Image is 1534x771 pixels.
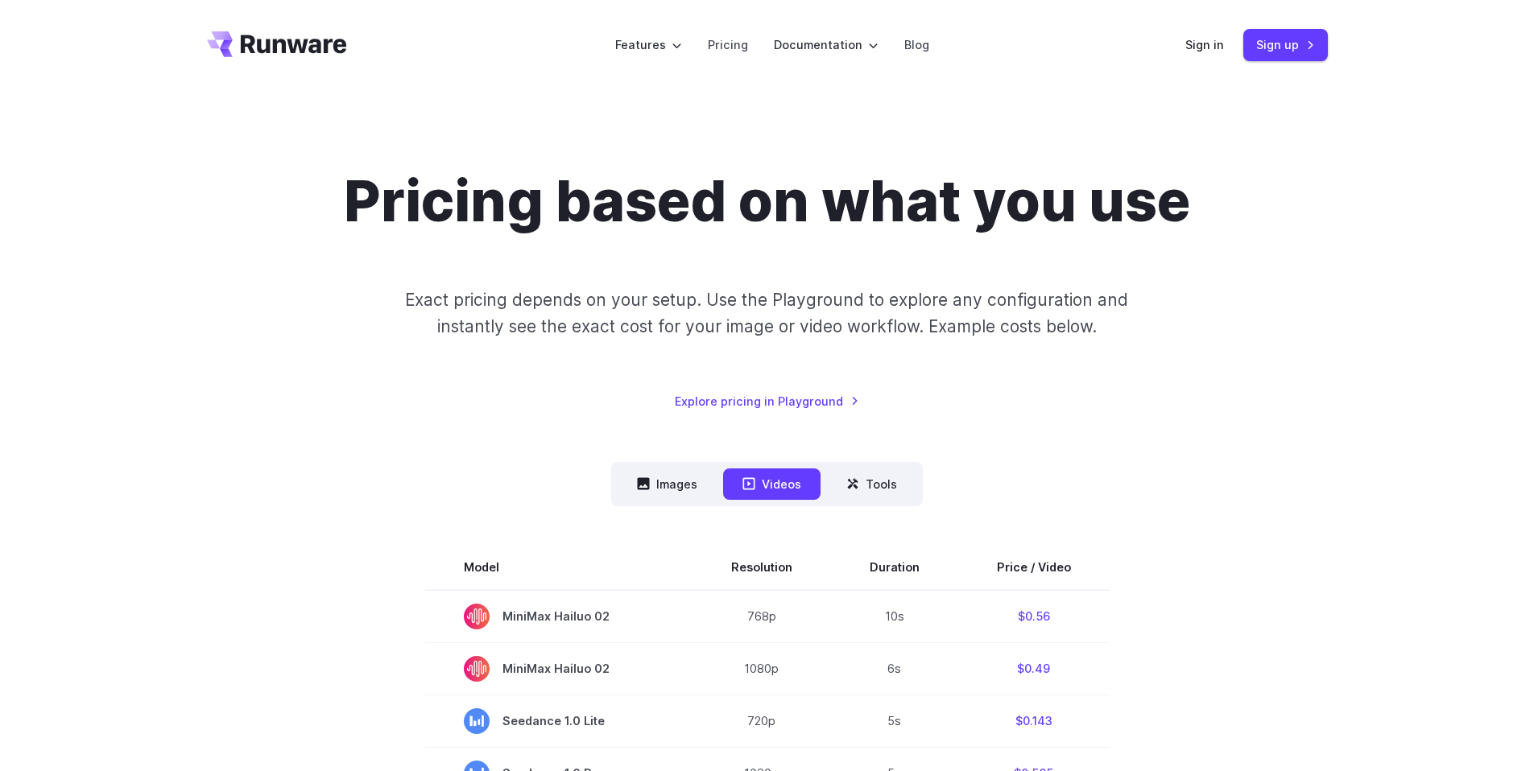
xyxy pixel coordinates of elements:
span: MiniMax Hailuo 02 [464,604,654,629]
a: Go to / [207,31,347,57]
th: Resolution [693,545,831,590]
p: Exact pricing depends on your setup. Use the Playground to explore any configuration and instantl... [374,287,1159,340]
button: Videos [723,468,821,500]
td: 768p [693,590,831,643]
td: $0.143 [958,695,1110,747]
a: Sign up [1243,29,1328,60]
th: Price / Video [958,545,1110,590]
span: MiniMax Hailuo 02 [464,656,654,682]
th: Model [425,545,693,590]
td: 10s [831,590,958,643]
a: Pricing [708,35,748,54]
td: 720p [693,695,831,747]
td: $0.49 [958,642,1110,695]
td: 5s [831,695,958,747]
a: Sign in [1185,35,1224,54]
th: Duration [831,545,958,590]
button: Images [618,468,717,500]
button: Tools [827,468,916,500]
span: Seedance 1.0 Lite [464,708,654,734]
h1: Pricing based on what you use [344,167,1190,235]
td: 1080p [693,642,831,695]
a: Explore pricing in Playground [675,392,859,410]
label: Documentation [774,35,879,54]
td: $0.56 [958,590,1110,643]
label: Features [615,35,682,54]
td: 6s [831,642,958,695]
a: Blog [904,35,929,54]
